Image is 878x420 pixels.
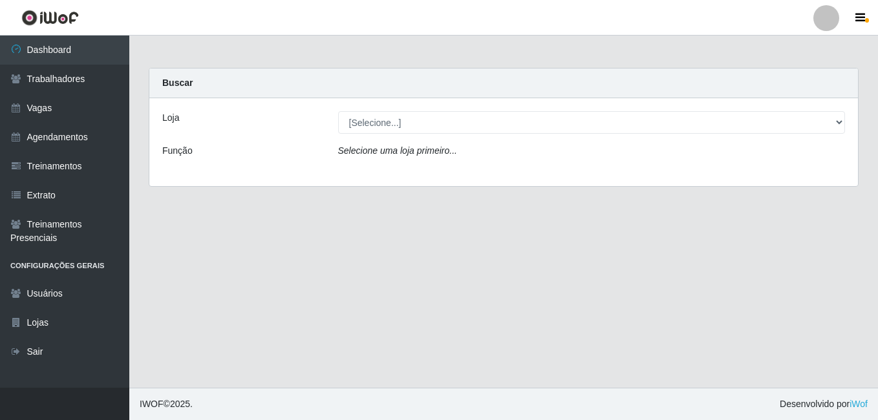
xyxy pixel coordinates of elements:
[850,399,868,409] a: iWof
[162,144,193,158] label: Função
[162,78,193,88] strong: Buscar
[162,111,179,125] label: Loja
[21,10,79,26] img: CoreUI Logo
[140,397,193,411] span: © 2025 .
[338,145,457,156] i: Selecione uma loja primeiro...
[140,399,164,409] span: IWOF
[780,397,868,411] span: Desenvolvido por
